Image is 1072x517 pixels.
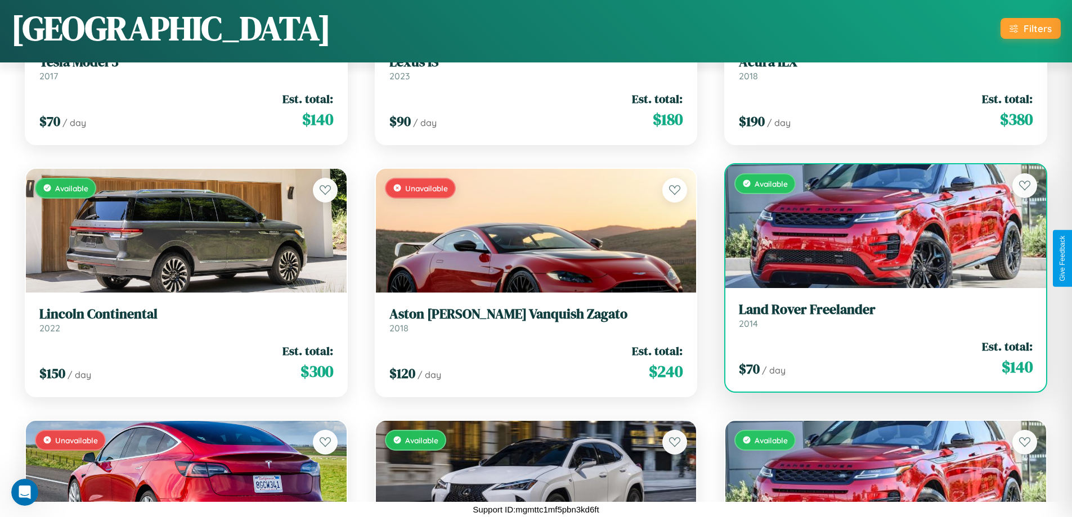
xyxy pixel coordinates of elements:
h1: [GEOGRAPHIC_DATA] [11,5,331,51]
h3: Lincoln Continental [39,306,333,322]
span: Available [755,179,788,188]
span: Est. total: [282,343,333,359]
h3: Tesla Model 3 [39,54,333,70]
a: Acura ILX2018 [739,54,1033,82]
span: Available [55,183,88,193]
span: Available [755,435,788,445]
span: 2023 [389,70,410,82]
span: Unavailable [55,435,98,445]
a: Land Rover Freelander2014 [739,302,1033,329]
span: $ 180 [653,108,683,131]
span: / day [413,117,437,128]
div: Give Feedback [1058,236,1066,281]
iframe: Intercom live chat [11,479,38,506]
h3: Land Rover Freelander [739,302,1033,318]
span: $ 70 [39,112,60,131]
span: $ 70 [739,359,760,378]
span: Est. total: [982,91,1033,107]
h3: Acura ILX [739,54,1033,70]
span: 2018 [739,70,758,82]
span: $ 190 [739,112,765,131]
span: / day [762,365,786,376]
a: Lincoln Continental2022 [39,306,333,334]
span: 2014 [739,318,758,329]
p: Support ID: mgmttc1mf5pbn3kd6ft [473,502,599,517]
span: Est. total: [632,91,683,107]
span: Available [405,435,438,445]
button: Filters [1001,18,1061,39]
a: Lexus IS2023 [389,54,683,82]
span: / day [767,117,791,128]
span: $ 120 [389,364,415,383]
span: Est. total: [982,338,1033,354]
span: / day [68,369,91,380]
span: $ 140 [302,108,333,131]
a: Tesla Model 32017 [39,54,333,82]
span: / day [62,117,86,128]
span: $ 380 [1000,108,1033,131]
span: 2017 [39,70,58,82]
div: Filters [1024,23,1052,34]
h3: Lexus IS [389,54,683,70]
span: $ 150 [39,364,65,383]
span: Est. total: [282,91,333,107]
a: Aston [PERSON_NAME] Vanquish Zagato2018 [389,306,683,334]
span: $ 140 [1002,356,1033,378]
span: $ 90 [389,112,411,131]
span: 2018 [389,322,409,334]
span: Unavailable [405,183,448,193]
span: / day [418,369,441,380]
span: 2022 [39,322,60,334]
span: $ 240 [649,360,683,383]
span: Est. total: [632,343,683,359]
h3: Aston [PERSON_NAME] Vanquish Zagato [389,306,683,322]
span: $ 300 [300,360,333,383]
